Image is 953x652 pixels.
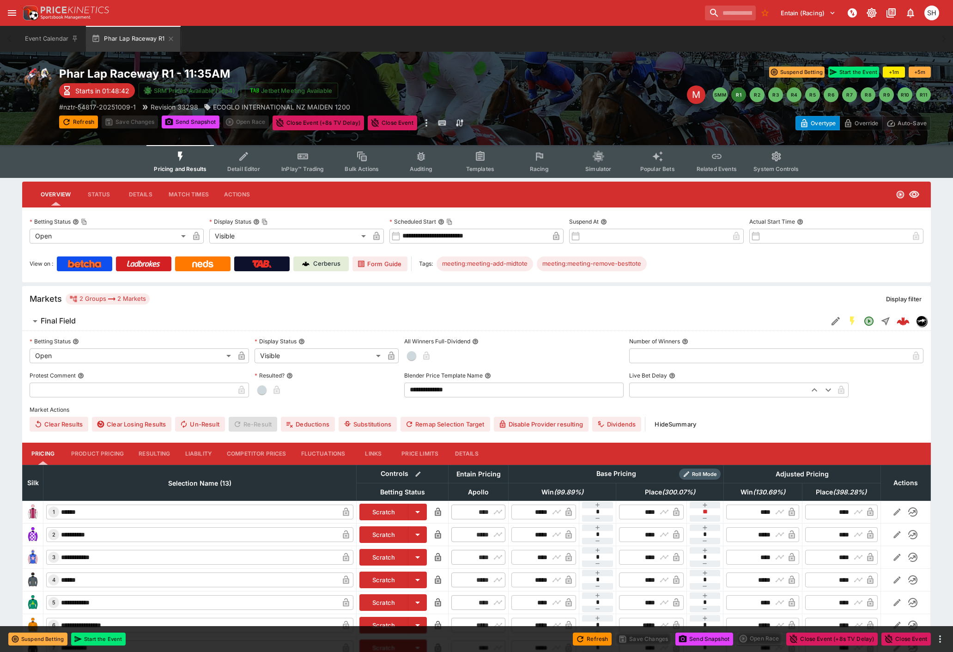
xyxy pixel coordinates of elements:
[209,229,369,244] div: Visible
[120,183,161,206] button: Details
[213,102,350,112] p: ECOGLO INTERNATIONAL NZ MAIDEN 1200
[352,256,407,271] a: Form Guide
[25,595,40,610] img: runner 5
[313,259,340,268] p: Cerberus
[769,67,825,78] button: Suspend Betting
[833,487,867,498] em: ( 398.28 %)
[50,554,57,561] span: 3
[25,527,40,542] img: runner 2
[629,372,667,379] p: Live Bet Delay
[824,87,838,102] button: R6
[494,417,589,432] button: Disable Provider resulting
[731,87,746,102] button: R1
[909,67,931,78] button: +5m
[151,102,198,112] p: Revision 33298
[30,293,62,304] h5: Markets
[795,116,840,130] button: Overtype
[370,487,435,498] span: Betting Status
[30,417,88,432] button: Clear Results
[855,118,878,128] p: Override
[472,338,479,345] button: All Winners Full-Dividend
[485,372,491,379] button: Blender Price Template Name
[33,183,78,206] button: Overview
[863,316,874,327] svg: Open
[909,189,920,200] svg: Visible
[253,219,260,225] button: Display StatusCopy To Clipboard
[229,417,277,432] span: Re-Result
[749,218,795,225] p: Actual Start Time
[861,313,877,329] button: Open
[78,183,120,206] button: Status
[881,633,931,646] button: Close Event
[192,260,213,268] img: Neds
[421,116,432,130] button: more
[359,594,409,611] button: Scratch
[255,337,297,345] p: Display Status
[401,417,490,432] button: Remap Selection Target
[697,165,737,172] span: Related Events
[713,87,931,102] nav: pagination navigation
[368,116,417,130] button: Close Event
[71,633,126,646] button: Start the Event
[593,468,640,480] div: Base Pricing
[768,87,783,102] button: R3
[30,372,76,379] p: Protest Comment
[286,372,293,379] button: Resulted?
[863,5,880,21] button: Toggle light/dark mode
[844,5,861,21] button: NOT Connected to PK
[916,316,927,327] div: nztr
[356,465,449,483] th: Controls
[25,505,40,519] img: runner 1
[223,116,269,128] div: split button
[924,6,939,20] div: Scott Hunt
[50,577,57,583] span: 4
[449,465,509,483] th: Entain Pricing
[713,87,728,102] button: SMM
[438,219,444,225] button: Scheduled StartCopy To Clipboard
[81,219,87,225] button: Copy To Clipboard
[162,116,219,128] button: Send Snapshot
[679,469,721,480] div: Show/hide Price Roll mode configuration.
[359,526,409,543] button: Scratch
[880,292,927,306] button: Display filter
[255,348,384,363] div: Visible
[22,443,64,465] button: Pricing
[730,487,795,498] span: Win(130.69%)
[209,218,251,225] p: Display Status
[294,443,353,465] button: Fluctuations
[437,259,533,268] span: meeting:meeting-add-midtote
[8,633,67,646] button: Suspend Betting
[30,229,189,244] div: Open
[466,165,494,172] span: Templates
[281,165,324,172] span: InPlay™ Trading
[896,190,905,199] svg: Open
[30,256,53,271] label: View on :
[880,465,930,500] th: Actions
[359,572,409,588] button: Scratch
[569,218,599,225] p: Suspend At
[883,67,905,78] button: +1m
[530,165,549,172] span: Racing
[154,165,206,172] span: Pricing and Results
[537,259,647,268] span: meeting:meeting-remove-besttote
[51,509,57,515] span: 1
[883,5,899,21] button: Documentation
[449,483,509,500] th: Apollo
[682,338,688,345] button: Number of Winners
[861,87,875,102] button: R8
[669,372,675,379] button: Live Bet Delay
[352,443,394,465] button: Links
[59,67,495,81] h2: Copy To Clipboard
[30,337,71,345] p: Betting Status
[73,338,79,345] button: Betting Status
[917,316,927,326] img: nztr
[879,87,894,102] button: R9
[902,5,919,21] button: Notifications
[139,83,241,98] button: SRM Prices Available (Top4)
[554,487,583,498] em: ( 99.89 %)
[797,219,803,225] button: Actual Start Time
[410,165,432,172] span: Auditing
[41,15,91,19] img: Sportsbook Management
[41,6,109,13] img: PriceKinetics
[146,145,806,178] div: Event type filters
